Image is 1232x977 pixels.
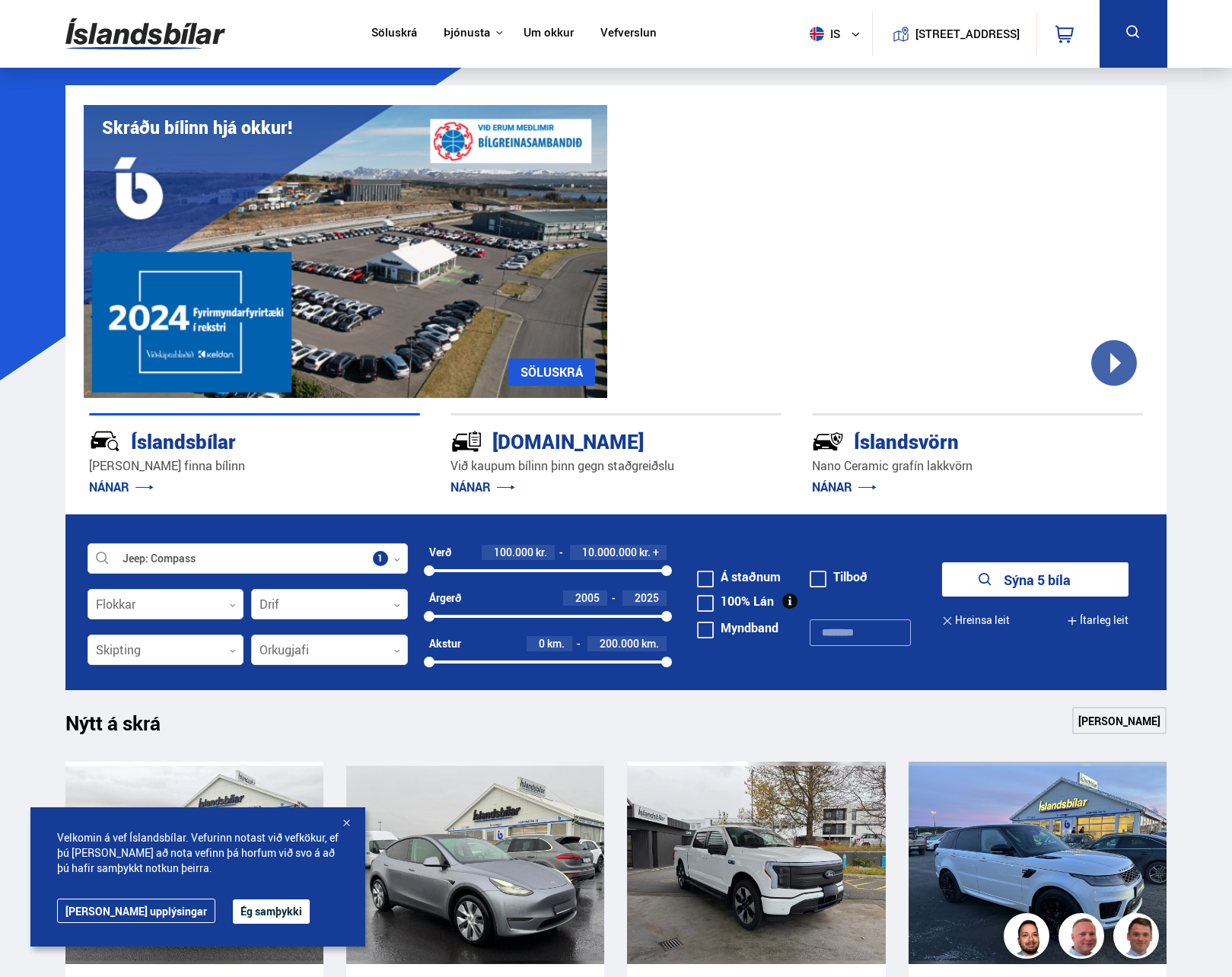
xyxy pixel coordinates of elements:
[536,546,547,559] span: kr.
[84,105,607,398] img: eKx6w-_Home_640_.png
[429,546,451,559] div: Verð
[65,9,225,59] img: G0Ugv5HjCgRt.svg
[444,26,490,40] button: Þjónusta
[812,457,1143,475] p: Nano Ceramic grafín lakkvörn
[812,479,877,495] a: NÁNAR
[450,457,782,475] p: Við kaupum bílinn þinn gegn staðgreiðslu
[508,358,595,386] a: SÖLUSKRÁ
[812,427,1089,453] div: Íslandsvörn
[880,12,1028,56] a: [STREET_ADDRESS]
[450,479,515,495] a: NÁNAR
[697,622,778,634] label: Myndband
[1116,915,1161,961] img: FbJEzSuNWCJXmdc-.webp
[429,638,461,650] div: Akstur
[653,546,659,559] span: +
[600,26,657,42] a: Vefverslun
[582,545,637,559] span: 10.000.000
[922,27,1014,40] button: [STREET_ADDRESS]
[233,899,310,924] button: Ég samþykki
[812,425,844,457] img: -Svtn6bYgwAsiwNX.svg
[524,26,574,42] a: Um okkur
[12,6,58,52] button: Opna LiveChat spjallviðmót
[57,899,215,923] a: [PERSON_NAME] upplýsingar
[450,427,727,453] div: [DOMAIN_NAME]
[942,562,1129,597] button: Sýna 5 bíla
[450,425,482,457] img: tr5P-W3DuiFaO7aO.svg
[942,603,1010,638] button: Hreinsa leit
[639,546,651,559] span: kr.
[810,27,824,41] img: svg+xml;base64,PHN2ZyB4bWxucz0iaHR0cDovL3d3dy53My5vcmcvMjAwMC9zdmciIHdpZHRoPSI1MTIiIGhlaWdodD0iNT...
[539,636,545,651] span: 0
[697,595,774,607] label: 100% Lán
[547,638,565,650] span: km.
[89,457,420,475] p: [PERSON_NAME] finna bílinn
[1067,603,1129,638] button: Ítarleg leit
[89,479,154,495] a: NÁNAR
[102,117,292,138] h1: Skráðu bílinn hjá okkur!
[89,425,121,457] img: JRvxyua_JYH6wB4c.svg
[810,571,867,583] label: Tilboð
[429,592,461,604] div: Árgerð
[65,711,187,743] h1: Nýtt á skrá
[804,11,872,56] button: is
[1061,915,1106,961] img: siFngHWaQ9KaOqBr.png
[57,830,339,876] span: Velkomin á vef Íslandsbílar. Vefurinn notast við vefkökur, ef þú [PERSON_NAME] að nota vefinn þá ...
[641,638,659,650] span: km.
[697,571,781,583] label: Á staðnum
[1072,707,1167,734] a: [PERSON_NAME]
[575,590,600,605] span: 2005
[1006,915,1052,961] img: nhp88E3Fdnt1Opn2.png
[600,636,639,651] span: 200.000
[371,26,417,42] a: Söluskrá
[89,427,366,453] div: Íslandsbílar
[635,590,659,605] span: 2025
[804,27,842,41] span: is
[494,545,533,559] span: 100.000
